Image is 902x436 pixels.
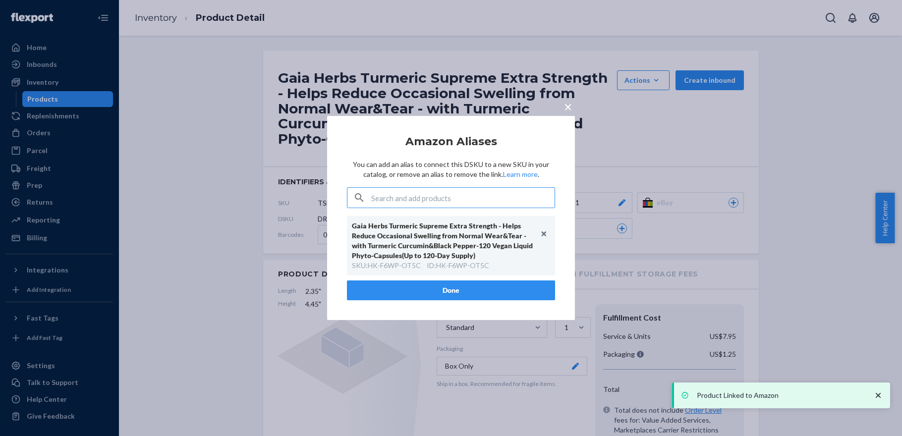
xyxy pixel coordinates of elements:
[352,221,540,261] div: Gaia Herbs Turmeric Supreme Extra Strength - Helps Reduce Occasional Swelling from Normal Wear&Te...
[347,136,555,148] h2: Amazon Aliases
[873,390,883,400] svg: close toast
[371,188,555,208] input: Search and add products
[347,160,555,179] p: You can add an alias to connect this DSKU to a new SKU in your catalog, or remove an alias to rem...
[537,226,552,241] button: Unlink
[352,261,421,271] div: SKU : HK-F6WP-OT5C
[347,280,555,300] button: Done
[503,170,538,178] a: Learn more
[427,261,489,271] div: ID : HK-F6WP-OT5C
[697,390,863,400] p: Product Linked to Amazon
[564,98,572,115] span: ×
